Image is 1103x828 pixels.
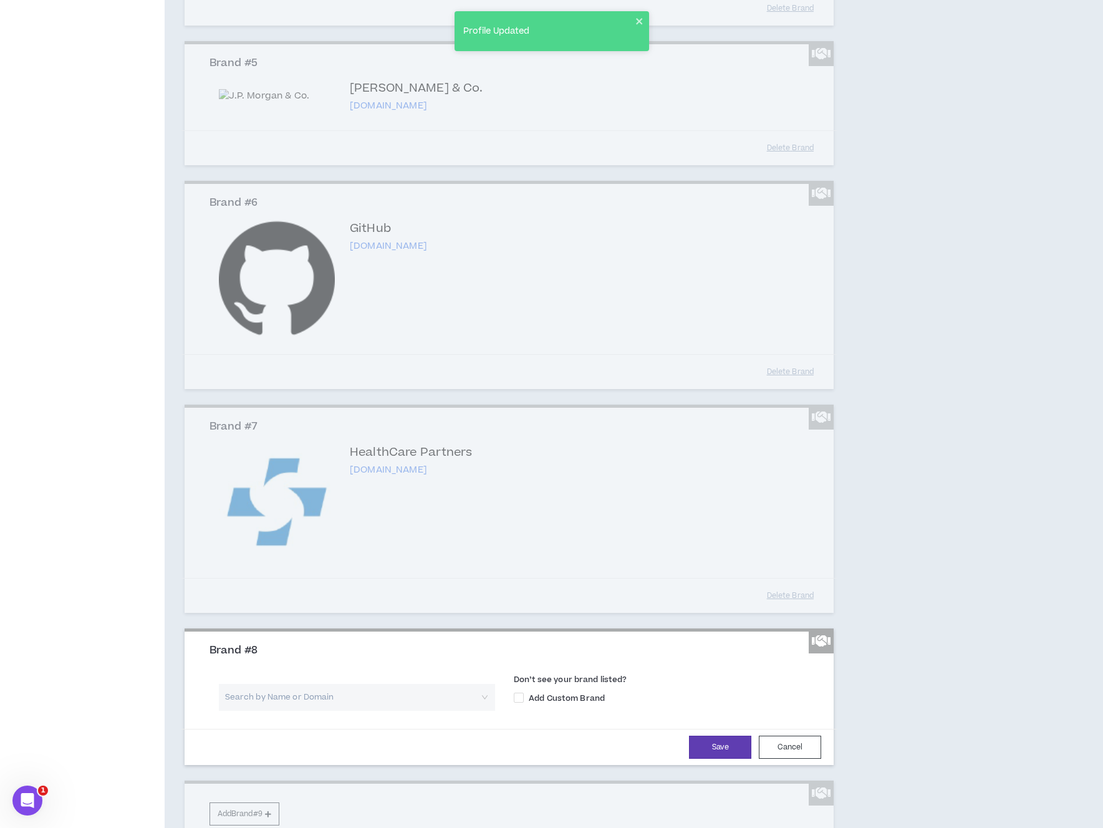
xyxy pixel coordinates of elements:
[38,786,48,796] span: 1
[635,16,644,26] button: close
[12,786,42,816] iframe: Intercom live chat
[689,736,751,759] button: Save
[759,736,821,759] button: Cancel
[210,644,819,658] h3: Brand #8
[460,21,635,42] div: Profile Updated
[514,674,818,690] label: Don’t see your brand listed?
[524,693,610,704] span: Add Custom Brand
